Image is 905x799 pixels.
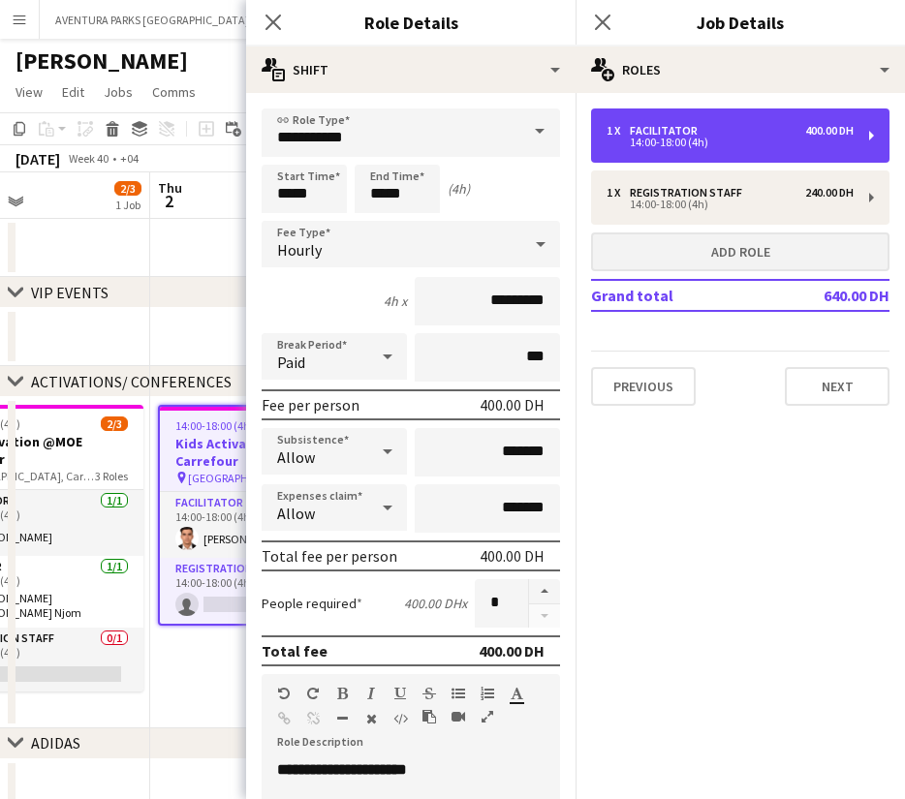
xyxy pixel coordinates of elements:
div: 400.00 DH [480,546,545,566]
div: Registration Staff [630,186,750,200]
div: Roles [576,46,905,93]
span: Allow [277,447,315,467]
button: Undo [277,686,291,701]
span: 2/3 [101,416,128,431]
span: Hourly [277,240,322,260]
div: 14:00-18:00 (4h) [607,138,854,147]
span: 3 Roles [95,469,128,483]
button: Horizontal Line [335,711,349,726]
div: Facilitator [630,124,705,138]
td: 640.00 DH [767,280,889,311]
div: Fee per person [262,395,359,415]
span: Allow [277,504,315,523]
label: People required [262,595,362,612]
div: 1 x [607,124,630,138]
span: 14:00-18:00 (4h) [175,418,254,433]
div: 400.00 DH x [404,595,467,612]
h3: Job Details [576,10,905,35]
button: Bold [335,686,349,701]
span: 2/3 [114,181,141,196]
div: [DATE] [16,149,60,169]
button: Clear Formatting [364,711,378,726]
div: ACTIVATIONS/ CONFERENCES [31,372,232,391]
div: 4h x [384,292,407,310]
button: Increase [529,579,560,604]
td: Grand total [591,280,767,311]
a: Edit [54,79,92,105]
button: Text Color [510,686,523,701]
div: Total fee [262,641,328,661]
div: 240.00 DH [805,186,854,200]
button: Italic [364,686,378,701]
app-card-role: Registration Staff0/114:00-18:00 (4h) [160,558,373,624]
span: Paid [277,353,305,372]
button: Fullscreen [481,709,494,724]
app-card-role: Facilitator1/114:00-18:00 (4h)[PERSON_NAME] [160,492,373,558]
a: Comms [144,79,203,105]
span: 2 [155,190,182,212]
button: Underline [393,686,407,701]
h1: [PERSON_NAME] [16,46,188,76]
button: Redo [306,686,320,701]
div: 400.00 DH [805,124,854,138]
span: View [16,83,43,101]
button: Paste as plain text [422,709,436,724]
button: Insert video [452,709,465,724]
span: [GEOGRAPHIC_DATA], Carrefour [188,471,325,485]
button: AVENTURA PARKS [GEOGRAPHIC_DATA] [40,1,265,39]
h3: Role Details [246,10,576,35]
button: Ordered List [481,686,494,701]
button: Previous [591,367,696,406]
div: +04 [120,151,139,166]
div: ADIDAS [31,733,80,753]
button: Unordered List [452,686,465,701]
div: Total fee per person [262,546,397,566]
div: 1 Job [115,198,140,212]
button: Next [785,367,889,406]
div: Shift [246,46,576,93]
div: 1 x [607,186,630,200]
span: Comms [152,83,196,101]
div: VIP EVENTS [31,283,109,302]
span: Thu [158,179,182,197]
span: Jobs [104,83,133,101]
button: HTML Code [393,711,407,726]
a: View [8,79,50,105]
button: Strikethrough [422,686,436,701]
a: Jobs [96,79,140,105]
div: 400.00 DH [479,641,545,661]
span: Week 40 [64,151,112,166]
div: 400.00 DH [480,395,545,415]
app-job-card: 14:00-18:00 (4h)1/2Kids Activation @MOE Carrefour [GEOGRAPHIC_DATA], Carrefour2 RolesFacilitator1... [158,405,375,626]
h3: Kids Activation @MOE Carrefour [160,435,373,470]
div: 14:00-18:00 (4h) [607,200,854,209]
span: Edit [62,83,84,101]
div: (4h) [448,180,470,198]
button: Add role [591,232,889,271]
